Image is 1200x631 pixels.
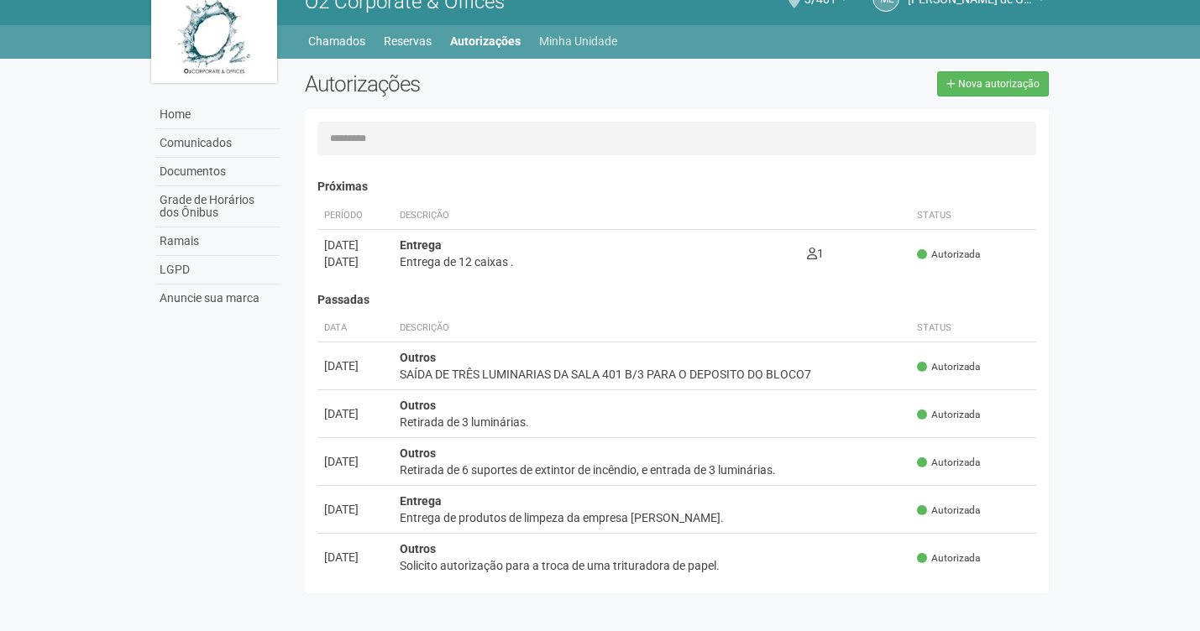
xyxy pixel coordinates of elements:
th: Data [317,315,393,342]
h4: Próximas [317,180,1037,193]
h2: Autorizações [305,71,664,96]
span: Autorizada [917,360,980,374]
strong: Outros [400,446,436,460]
span: Autorizada [917,248,980,262]
a: Reservas [384,29,432,53]
a: LGPD [155,256,280,284]
h4: Passadas [317,294,1037,306]
div: [DATE] [324,253,386,270]
span: Autorizada [917,456,980,470]
th: Status [910,315,1036,342]
th: Período [317,202,393,230]
a: Minha Unidade [539,29,617,53]
div: [DATE] [324,405,386,422]
div: SAÍDA DE TRÊS LUMINARIAS DA SALA 401 B/3 PARA O DEPOSITO DO BLOCO7 [400,366,904,383]
a: Ramais [155,227,280,256]
span: Autorizada [917,408,980,422]
a: Anuncie sua marca [155,284,280,312]
a: Grade de Horários dos Ônibus [155,186,280,227]
div: [DATE] [324,501,386,518]
div: Solicito autorização para a troca de uma trituradora de papel. [400,557,904,574]
div: Retirada de 6 suportes de extintor de incêndio, e entrada de 3 luminárias. [400,462,904,478]
div: Entrega de 12 caixas . [400,253,794,270]
th: Status [910,202,1036,230]
a: Comunicados [155,129,280,158]
strong: Entrega [400,494,442,508]
div: [DATE] [324,453,386,470]
a: Home [155,101,280,129]
div: [DATE] [324,549,386,566]
div: Retirada de 3 luminárias. [400,414,904,430]
div: [DATE] [324,237,386,253]
div: [DATE] [324,357,386,374]
a: Documentos [155,158,280,186]
th: Descrição [393,202,801,230]
span: Autorizada [917,503,980,518]
div: Entrega de produtos de limpeza da empresa [PERSON_NAME]. [400,509,904,526]
a: Nova autorização [937,71,1049,96]
strong: Outros [400,399,436,412]
a: Autorizações [450,29,521,53]
span: 1 [807,247,824,260]
span: Autorizada [917,551,980,566]
strong: Outros [400,542,436,555]
strong: Entrega [400,238,442,252]
span: Nova autorização [958,78,1040,90]
th: Descrição [393,315,911,342]
a: Chamados [308,29,365,53]
strong: Outros [400,351,436,364]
